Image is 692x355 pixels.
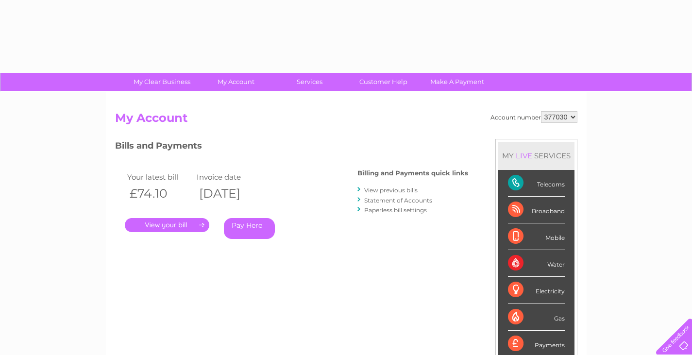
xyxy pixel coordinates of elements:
[125,170,195,184] td: Your latest bill
[508,304,565,331] div: Gas
[194,170,264,184] td: Invoice date
[508,197,565,223] div: Broadband
[508,250,565,277] div: Water
[115,111,577,130] h2: My Account
[224,218,275,239] a: Pay Here
[115,139,468,156] h3: Bills and Payments
[122,73,202,91] a: My Clear Business
[498,142,574,169] div: MY SERVICES
[196,73,276,91] a: My Account
[125,184,195,203] th: £74.10
[364,186,418,194] a: View previous bills
[508,223,565,250] div: Mobile
[514,151,534,160] div: LIVE
[125,218,209,232] a: .
[490,111,577,123] div: Account number
[343,73,423,91] a: Customer Help
[417,73,497,91] a: Make A Payment
[508,277,565,304] div: Electricity
[194,184,264,203] th: [DATE]
[508,170,565,197] div: Telecoms
[364,197,432,204] a: Statement of Accounts
[364,206,427,214] a: Paperless bill settings
[357,169,468,177] h4: Billing and Payments quick links
[270,73,350,91] a: Services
